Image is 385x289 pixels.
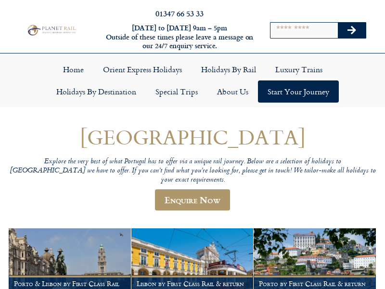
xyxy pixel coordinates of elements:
[266,58,332,80] a: Luxury Trains
[155,189,230,210] a: Enquire Now
[105,24,254,51] h6: [DATE] to [DATE] 9am – 5pm Outside of these times please leave a message on our 24/7 enquiry serv...
[155,8,204,19] a: 01347 66 53 33
[47,80,146,103] a: Holidays by Destination
[338,23,366,38] button: Search
[26,24,77,36] img: Planet Rail Train Holidays Logo
[146,80,207,103] a: Special Trips
[53,58,93,80] a: Home
[93,58,192,80] a: Orient Express Holidays
[9,158,376,184] p: Explore the very best of what Portugal has to offer via a unique rail journey. Below are a select...
[5,58,380,103] nav: Menu
[9,126,376,148] h1: [GEOGRAPHIC_DATA]
[192,58,266,80] a: Holidays by Rail
[207,80,258,103] a: About Us
[258,80,339,103] a: Start your Journey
